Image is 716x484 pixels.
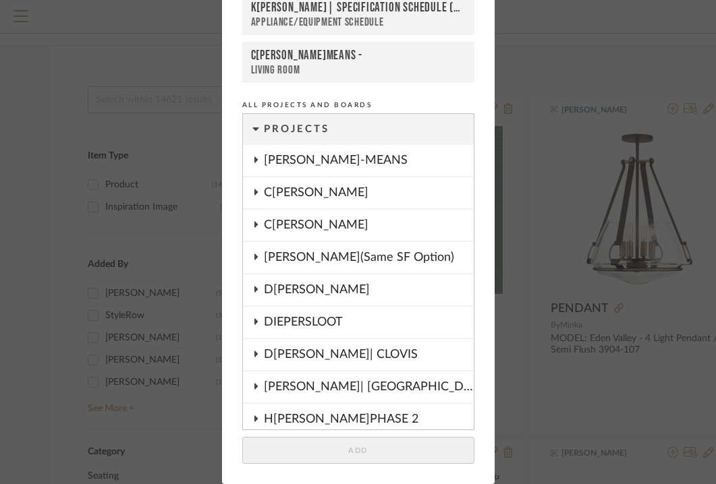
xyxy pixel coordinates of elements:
div: D[PERSON_NAME] [264,274,474,305]
div: [PERSON_NAME](Same SF Option) [264,242,474,273]
div: C[PERSON_NAME] [264,177,474,208]
div: D[PERSON_NAME]| CLOVIS [264,339,474,370]
div: Appliance/Equipment Schedule [251,16,466,29]
button: Add [242,437,474,464]
div: C[PERSON_NAME] [264,210,474,241]
div: H[PERSON_NAME]PHASE 2 [264,404,474,435]
div: C[PERSON_NAME]MEANS - [251,48,466,63]
div: [PERSON_NAME]| [GEOGRAPHIC_DATA] [264,371,474,402]
div: DIEPERSLOOT [264,307,474,338]
div: Projects [264,114,474,145]
div: Living Room [251,63,466,77]
div: All Projects and Boards [242,99,474,111]
div: [PERSON_NAME]-MEANS [264,145,474,176]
